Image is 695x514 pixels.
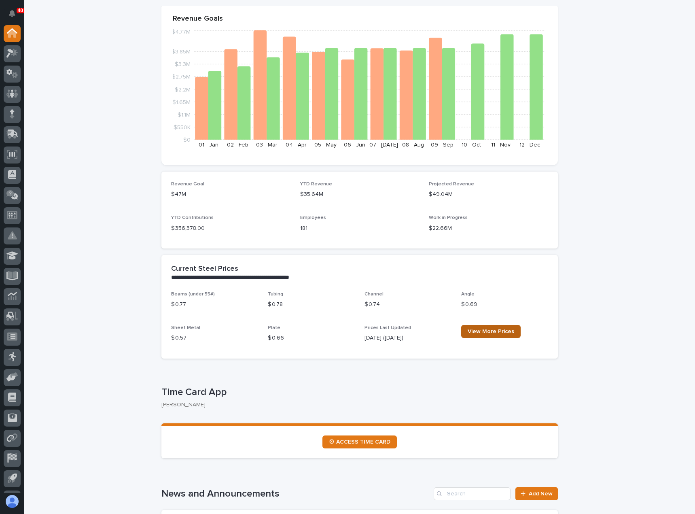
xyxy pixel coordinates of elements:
[172,49,191,55] tspan: $3.85M
[171,215,214,220] span: YTD Contributions
[161,387,555,398] p: Time Card App
[175,62,191,67] tspan: $3.3M
[429,182,474,187] span: Projected Revenue
[364,325,411,330] span: Prices Last Updated
[178,112,191,117] tspan: $1.1M
[468,329,514,334] span: View More Prices
[314,142,337,148] text: 05 - May
[369,142,398,148] text: 07 - [DATE]
[199,142,218,148] text: 01 - Jan
[300,190,420,199] p: $35.64M
[10,10,21,23] div: Notifications40
[256,142,278,148] text: 03 - Mar
[300,182,332,187] span: YTD Revenue
[461,300,548,309] p: $ 0.69
[171,292,215,297] span: Beams (under 55#)
[462,142,481,148] text: 10 - Oct
[171,300,258,309] p: $ 0.77
[429,190,548,199] p: $49.04M
[491,142,511,148] text: 11 - Nov
[322,435,397,448] a: ⏲ ACCESS TIME CARD
[461,325,521,338] a: View More Prices
[171,325,200,330] span: Sheet Metal
[161,401,551,408] p: [PERSON_NAME]
[183,137,191,143] tspan: $0
[364,300,451,309] p: $ 0.74
[429,215,468,220] span: Work in Progress
[429,224,548,233] p: $22.66M
[4,5,21,22] button: Notifications
[519,142,540,148] text: 12 - Dec
[173,15,547,23] p: Revenue Goals
[300,224,420,233] p: 181
[171,190,290,199] p: $47M
[268,292,283,297] span: Tubing
[364,292,384,297] span: Channel
[344,142,365,148] text: 06 - Jun
[300,215,326,220] span: Employees
[431,142,453,148] text: 09 - Sep
[171,224,290,233] p: $ 356,378.00
[268,300,355,309] p: $ 0.78
[172,29,191,35] tspan: $4.77M
[227,142,248,148] text: 02 - Feb
[4,493,21,510] button: users-avatar
[268,334,355,342] p: $ 0.66
[171,334,258,342] p: $ 0.57
[329,439,390,445] span: ⏲ ACCESS TIME CARD
[161,488,430,500] h1: News and Announcements
[172,99,191,105] tspan: $1.65M
[434,487,511,500] input: Search
[402,142,424,148] text: 08 - Aug
[171,265,238,274] h2: Current Steel Prices
[286,142,307,148] text: 04 - Apr
[171,182,204,187] span: Revenue Goal
[18,8,23,13] p: 40
[364,334,451,342] p: [DATE] ([DATE])
[172,74,191,80] tspan: $2.75M
[174,124,191,130] tspan: $550K
[461,292,475,297] span: Angle
[268,325,280,330] span: Plate
[515,487,558,500] a: Add New
[175,87,191,92] tspan: $2.2M
[529,491,553,497] span: Add New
